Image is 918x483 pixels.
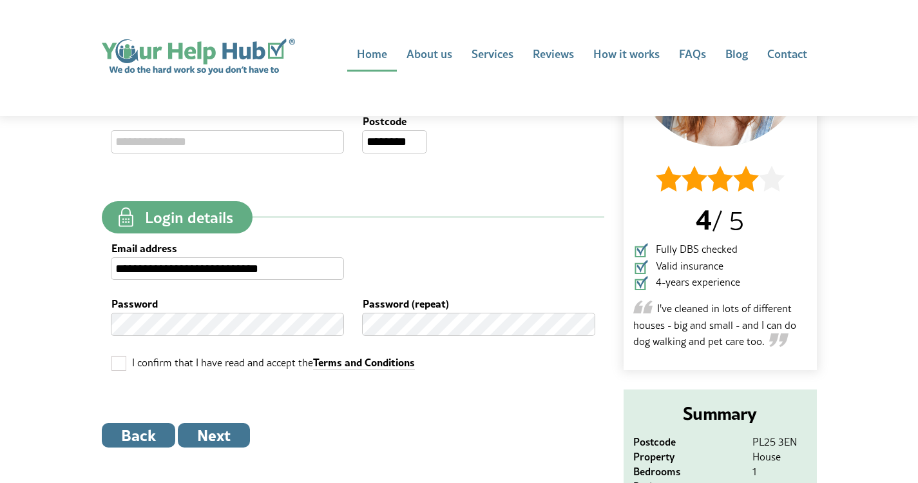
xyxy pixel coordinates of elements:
dt: Property [633,451,743,462]
li: 4-years experience [633,274,807,291]
p: / 5 [633,196,807,241]
a: Home [102,39,295,75]
img: Closing quote [769,333,789,346]
dt: Postcode [633,437,743,447]
img: Opening quote [633,301,653,313]
a: Reviews [523,39,584,72]
li: Valid insurance [633,258,807,275]
label: Password [111,299,343,309]
a: How it works [584,39,669,72]
label: Email address [111,243,343,253]
span: Login details [145,210,233,225]
dt: Bedrooms [633,466,743,477]
label: Password (repeat) [363,299,595,309]
dd: PL25 3EN [752,437,807,447]
a: Blog [716,39,758,72]
a: Contact [758,39,817,72]
h2: Summary [633,399,807,428]
a: About us [397,39,462,72]
label: Postcode [363,116,427,126]
a: FAQs [669,39,716,72]
span: I confirm that I have read and accept the [132,355,415,370]
img: Your Help Hub logo [102,39,295,75]
dd: 1 [752,466,807,477]
img: password.svg [111,202,140,232]
a: Services [462,39,523,72]
button: Next [178,423,250,448]
a: Home [347,39,397,72]
button: Back [102,423,175,448]
a: Terms and Conditions [313,355,415,370]
p: I've cleaned in lots of different houses - big and small - and I can do dog walking and pet care ... [633,301,807,350]
dd: House [752,451,807,462]
span: 4 [696,198,712,239]
li: Fully DBS checked [633,241,807,258]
